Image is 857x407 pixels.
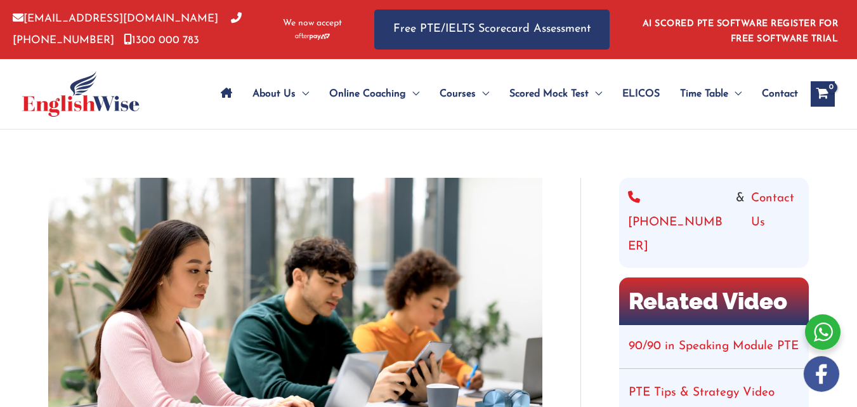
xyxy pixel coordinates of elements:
a: AI SCORED PTE SOFTWARE REGISTER FOR FREE SOFTWARE TRIAL [643,19,839,44]
span: Scored Mock Test [509,72,589,116]
a: View Shopping Cart, empty [811,81,835,107]
a: Online CoachingMenu Toggle [319,72,429,116]
span: Online Coaching [329,72,406,116]
a: Time TableMenu Toggle [670,72,752,116]
img: white-facebook.png [804,356,839,392]
a: ELICOS [612,72,670,116]
a: CoursesMenu Toggle [429,72,499,116]
span: Menu Toggle [589,72,602,116]
span: Courses [440,72,476,116]
a: [PHONE_NUMBER] [13,13,242,45]
span: About Us [252,72,296,116]
h2: Related Video [619,277,809,324]
a: Free PTE/IELTS Scorecard Assessment [374,10,610,50]
a: Contact [752,72,798,116]
a: About UsMenu Toggle [242,72,319,116]
a: PTE Tips & Strategy Video [629,387,775,399]
aside: Header Widget 1 [635,9,844,50]
span: Menu Toggle [406,72,419,116]
img: Afterpay-Logo [295,33,330,40]
div: & [628,187,800,259]
a: [EMAIL_ADDRESS][DOMAIN_NAME] [13,13,218,24]
a: Scored Mock TestMenu Toggle [499,72,612,116]
a: [PHONE_NUMBER] [628,187,729,259]
a: Contact Us [751,187,800,259]
span: ELICOS [622,72,660,116]
span: Menu Toggle [728,72,742,116]
span: We now accept [283,17,342,30]
a: 90/90 in Speaking Module PTE [629,340,799,352]
nav: Site Navigation: Main Menu [211,72,798,116]
a: 1300 000 783 [124,35,199,46]
img: cropped-ew-logo [22,71,140,117]
span: Contact [762,72,798,116]
span: Menu Toggle [296,72,309,116]
span: Time Table [680,72,728,116]
span: Menu Toggle [476,72,489,116]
